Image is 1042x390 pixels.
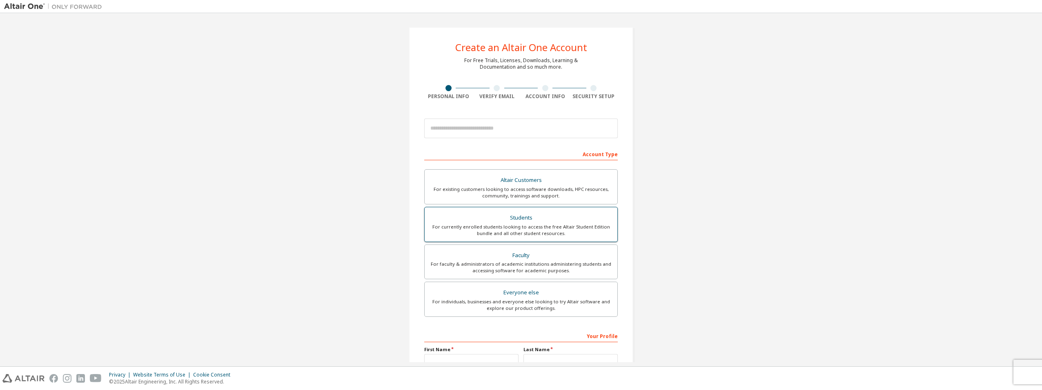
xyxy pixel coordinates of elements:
[424,346,519,353] label: First Name
[424,329,618,342] div: Your Profile
[109,378,235,385] p: © 2025 Altair Engineering, Inc. All Rights Reserved.
[430,298,612,312] div: For individuals, businesses and everyone else looking to try Altair software and explore our prod...
[430,224,612,237] div: For currently enrolled students looking to access the free Altair Student Edition bundle and all ...
[49,374,58,383] img: facebook.svg
[424,93,473,100] div: Personal Info
[430,212,612,224] div: Students
[473,93,521,100] div: Verify Email
[133,372,193,378] div: Website Terms of Use
[464,57,578,70] div: For Free Trials, Licenses, Downloads, Learning & Documentation and so much more.
[424,147,618,160] div: Account Type
[430,287,612,298] div: Everyone else
[523,346,618,353] label: Last Name
[2,374,45,383] img: altair_logo.svg
[193,372,235,378] div: Cookie Consent
[430,175,612,186] div: Altair Customers
[570,93,618,100] div: Security Setup
[521,93,570,100] div: Account Info
[76,374,85,383] img: linkedin.svg
[430,261,612,274] div: For faculty & administrators of academic institutions administering students and accessing softwa...
[4,2,106,11] img: Altair One
[455,43,587,52] div: Create an Altair One Account
[90,374,102,383] img: youtube.svg
[430,186,612,199] div: For existing customers looking to access software downloads, HPC resources, community, trainings ...
[430,250,612,261] div: Faculty
[63,374,71,383] img: instagram.svg
[109,372,133,378] div: Privacy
